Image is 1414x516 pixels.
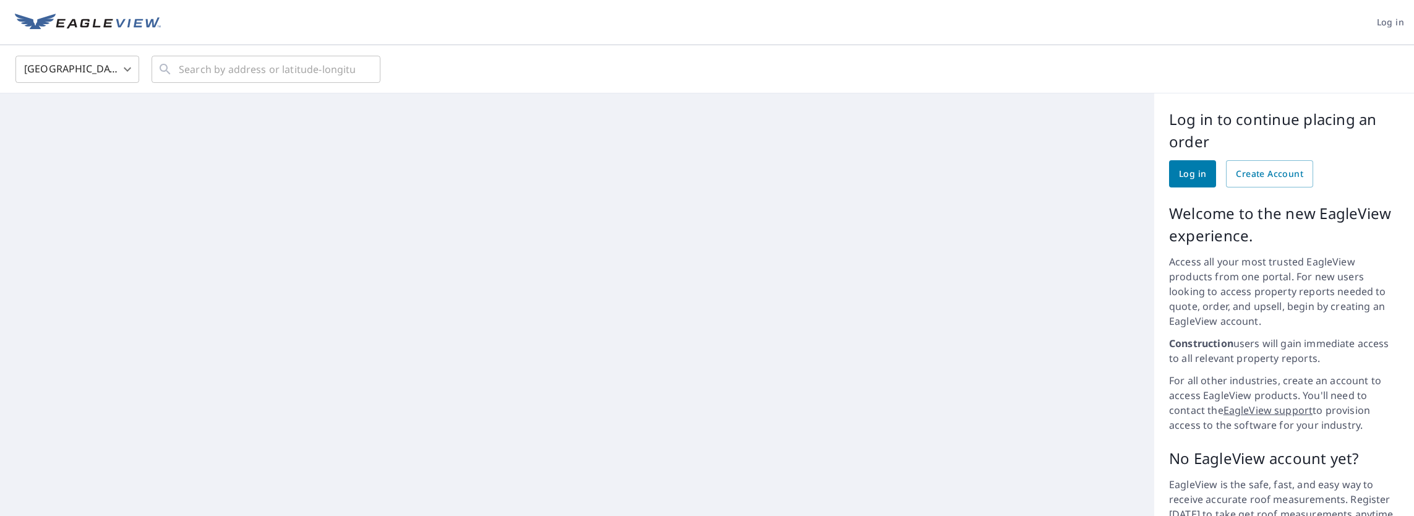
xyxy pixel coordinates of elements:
[1179,166,1206,182] span: Log in
[179,52,355,87] input: Search by address or latitude-longitude
[15,52,139,87] div: [GEOGRAPHIC_DATA]
[1169,254,1399,329] p: Access all your most trusted EagleView products from one portal. For new users looking to access ...
[1226,160,1313,187] a: Create Account
[1169,202,1399,247] p: Welcome to the new EagleView experience.
[1169,373,1399,432] p: For all other industries, create an account to access EagleView products. You'll need to contact ...
[1223,403,1313,417] a: EagleView support
[1169,336,1399,366] p: users will gain immediate access to all relevant property reports.
[1169,447,1399,470] p: No EagleView account yet?
[1377,15,1404,30] span: Log in
[1169,160,1216,187] a: Log in
[1236,166,1303,182] span: Create Account
[15,14,161,32] img: EV Logo
[1169,108,1399,153] p: Log in to continue placing an order
[1169,337,1233,350] strong: Construction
